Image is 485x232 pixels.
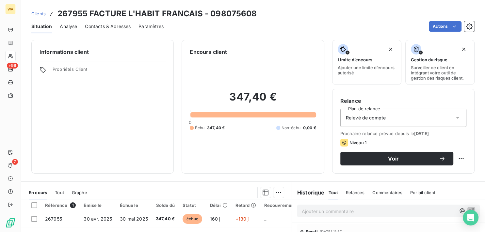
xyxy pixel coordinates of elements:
span: +130 j [235,216,249,222]
div: Référence [45,202,76,208]
span: 0 [189,120,191,125]
span: 0,00 € [303,125,316,131]
span: Tout [328,190,338,195]
button: Limite d’encoursAjouter une limite d’encours autorisé [332,40,401,85]
span: 30 mai 2025 [120,216,148,222]
span: Portail client [410,190,435,195]
h6: Encours client [190,48,227,56]
span: échue [183,214,202,224]
span: En cours [29,190,47,195]
span: Paramètres [138,23,164,30]
div: Retard [235,203,256,208]
h6: Informations client [40,48,166,56]
h6: Historique [292,189,325,196]
span: Relances [346,190,364,195]
span: [DATE] [414,131,429,136]
span: 7 [12,159,18,165]
span: Relevé de compte [346,115,386,121]
a: Clients [31,10,46,17]
div: Échue le [120,203,148,208]
img: Logo LeanPay [5,218,16,228]
span: Niveau 1 [349,140,366,145]
div: Délai [210,203,228,208]
span: 347,40 € [156,216,175,222]
span: Limite d’encours [338,57,372,62]
span: Analyse [60,23,77,30]
span: Ajouter une limite d’encours autorisé [338,65,396,75]
span: Surveiller ce client en intégrant votre outil de gestion des risques client. [411,65,469,81]
span: Voir [348,156,439,161]
span: 347,40 € [207,125,225,131]
div: Recouvrement [264,203,296,208]
span: +99 [7,63,18,69]
div: Statut [183,203,202,208]
h6: Relance [340,97,466,105]
span: Échu [195,125,204,131]
span: 160 j [210,216,220,222]
span: Contacts & Adresses [85,23,131,30]
span: Clients [31,11,46,16]
div: WA [5,4,16,14]
button: Voir [340,152,453,165]
h2: 347,40 € [190,90,316,110]
button: Gestion du risqueSurveiller ce client en intégrant votre outil de gestion des risques client. [405,40,475,85]
span: Propriétés Client [53,67,166,76]
button: Actions [429,21,461,32]
span: Graphe [72,190,87,195]
span: Situation [31,23,52,30]
div: Émise le [84,203,112,208]
div: Solde dû [156,203,175,208]
span: Tout [55,190,64,195]
span: Non-échu [282,125,300,131]
span: 1 [70,202,76,208]
span: 30 avr. 2025 [84,216,112,222]
span: 267955 [45,216,62,222]
h3: 267955 FACTURE L'HABIT FRANCAIS - 098075608 [57,8,257,20]
span: Prochaine relance prévue depuis le [340,131,466,136]
span: Gestion du risque [411,57,447,62]
span: _ [264,216,266,222]
span: Commentaires [372,190,402,195]
div: Open Intercom Messenger [463,210,478,225]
